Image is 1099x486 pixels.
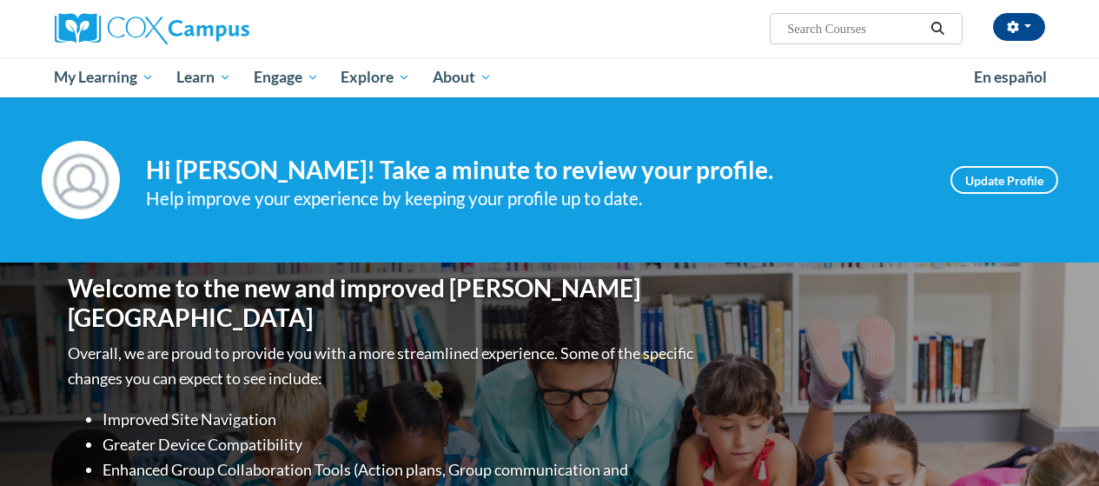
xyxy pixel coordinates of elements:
[68,274,698,332] h1: Welcome to the new and improved [PERSON_NAME][GEOGRAPHIC_DATA]
[242,57,330,97] a: Engage
[950,166,1058,194] a: Update Profile
[329,57,421,97] a: Explore
[42,141,120,219] img: Profile Image
[55,13,367,44] a: Cox Campus
[785,18,924,39] input: Search Courses
[924,18,950,39] button: Search
[165,57,242,97] a: Learn
[146,184,924,213] div: Help improve your experience by keeping your profile up to date.
[974,68,1047,86] span: En español
[254,67,319,88] span: Engage
[993,13,1045,41] button: Account Settings
[433,67,492,88] span: About
[963,59,1058,96] a: En español
[341,67,410,88] span: Explore
[103,432,698,457] li: Greater Device Compatibility
[103,407,698,432] li: Improved Site Navigation
[146,156,924,185] h4: Hi [PERSON_NAME]! Take a minute to review your profile.
[43,57,166,97] a: My Learning
[42,57,1058,97] div: Main menu
[68,341,698,391] p: Overall, we are proud to provide you with a more streamlined experience. Some of the specific cha...
[421,57,503,97] a: About
[54,67,154,88] span: My Learning
[176,67,231,88] span: Learn
[55,13,249,44] img: Cox Campus
[1029,416,1085,472] iframe: Button to launch messaging window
